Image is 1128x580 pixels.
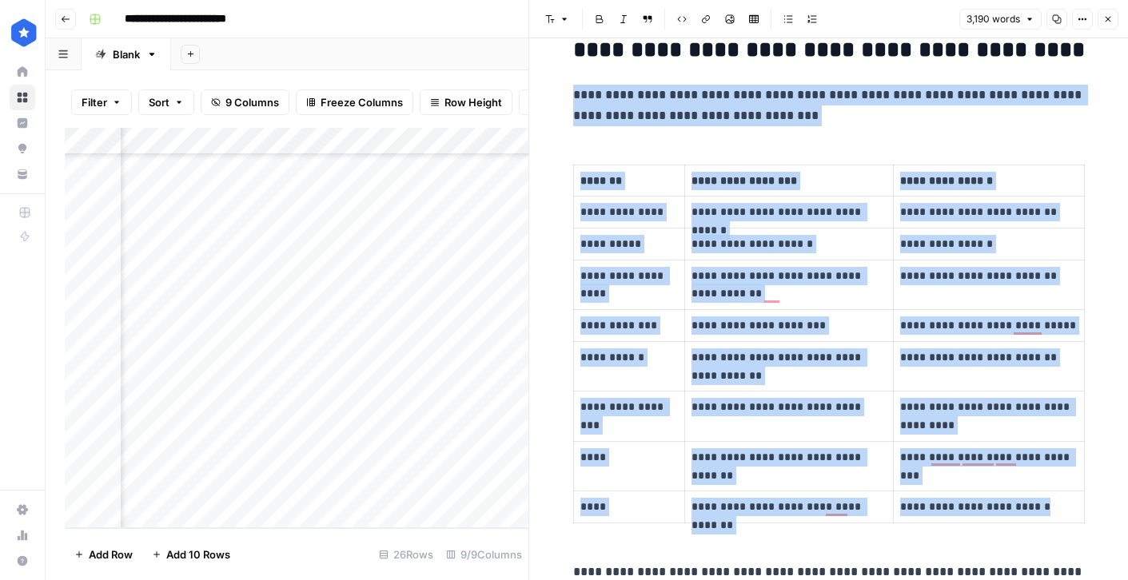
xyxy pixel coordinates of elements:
[440,542,528,567] div: 9/9 Columns
[113,46,140,62] div: Blank
[89,546,133,562] span: Add Row
[166,546,230,562] span: Add 10 Rows
[10,18,38,47] img: ConsumerAffairs Logo
[959,9,1042,30] button: 3,190 words
[138,89,194,115] button: Sort
[82,94,107,110] span: Filter
[149,94,169,110] span: Sort
[225,94,279,110] span: 9 Columns
[10,136,35,161] a: Opportunities
[10,85,35,110] a: Browse
[142,542,240,567] button: Add 10 Rows
[420,89,512,115] button: Row Height
[321,94,403,110] span: Freeze Columns
[201,89,289,115] button: 9 Columns
[10,59,35,85] a: Home
[373,542,440,567] div: 26 Rows
[10,548,35,574] button: Help + Support
[296,89,413,115] button: Freeze Columns
[65,542,142,567] button: Add Row
[10,161,35,187] a: Your Data
[10,13,35,53] button: Workspace: ConsumerAffairs
[71,89,132,115] button: Filter
[10,497,35,522] a: Settings
[10,522,35,548] a: Usage
[10,110,35,136] a: Insights
[82,38,171,70] a: Blank
[967,12,1020,26] span: 3,190 words
[444,94,502,110] span: Row Height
